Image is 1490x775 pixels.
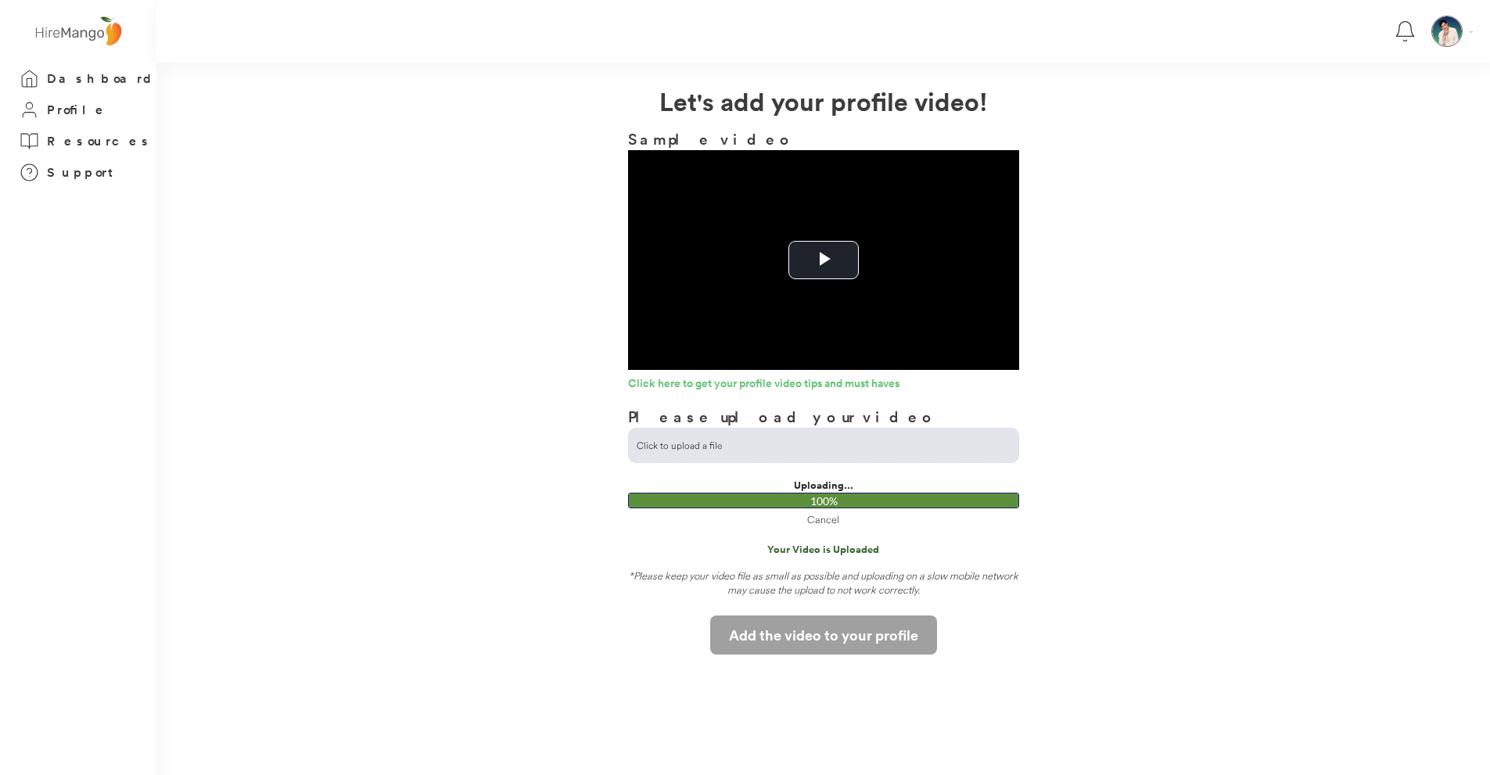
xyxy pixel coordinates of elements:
[47,100,108,120] h3: Profile
[47,69,156,88] h3: Dashboard
[47,163,120,182] h3: Support
[628,543,1019,557] div: Your Video is Uploaded
[628,512,1019,526] div: Cancel
[1432,16,1462,46] img: Square%20Web3.png
[710,615,937,655] button: Add the video to your profile
[628,127,1019,150] h3: Sample video
[31,13,126,50] img: logo%20-%20hiremango%20gray.png
[628,479,1019,493] div: Uploading...
[628,405,937,428] h3: Please upload your video
[628,150,1019,370] div: Video Player
[628,569,1019,604] div: *Please keep your video file as small as possible and uploading on a slow mobile network may caus...
[156,82,1490,120] h2: Let's add your profile video!
[632,493,1017,509] div: 100%
[628,378,1019,393] a: Click here to get your profile video tips and must haves
[1470,31,1473,33] img: Vector
[47,131,153,151] h3: Resources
